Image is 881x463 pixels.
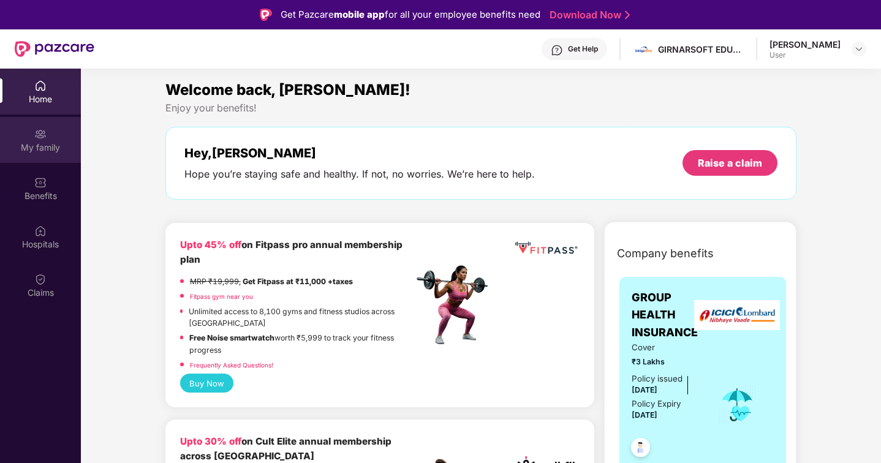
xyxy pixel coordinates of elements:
[413,262,499,348] img: fpp.png
[632,385,657,394] span: [DATE]
[260,9,272,21] img: Logo
[190,277,241,286] del: MRP ₹19,999,
[180,239,241,250] b: Upto 45% off
[632,341,701,354] span: Cover
[550,9,626,21] a: Download Now
[635,40,652,58] img: cd%20colored%20full%20logo%20(1).png
[34,225,47,237] img: svg+xml;base64,PHN2ZyBpZD0iSG9zcGl0YWxzIiB4bWxucz0iaHR0cDovL3d3dy53My5vcmcvMjAwMC9zdmciIHdpZHRoPS...
[698,156,762,170] div: Raise a claim
[180,435,391,462] b: on Cult Elite annual membership across [GEOGRAPHIC_DATA]
[189,306,413,329] p: Unlimited access to 8,100 gyms and fitness studios across [GEOGRAPHIC_DATA]
[769,39,841,50] div: [PERSON_NAME]
[34,128,47,140] img: svg+xml;base64,PHN2ZyB3aWR0aD0iMjAiIGhlaWdodD0iMjAiIHZpZXdCb3g9IjAgMCAyMCAyMCIgZmlsbD0ibm9uZSIgeG...
[165,102,797,115] div: Enjoy your benefits!
[165,81,410,99] span: Welcome back, [PERSON_NAME]!
[769,50,841,60] div: User
[184,146,535,160] div: Hey, [PERSON_NAME]
[551,44,563,56] img: svg+xml;base64,PHN2ZyBpZD0iSGVscC0zMngzMiIgeG1sbnM9Imh0dHA6Ly93d3cudzMub3JnLzIwMDAvc3ZnIiB3aWR0aD...
[632,410,657,420] span: [DATE]
[632,289,701,341] span: GROUP HEALTH INSURANCE
[854,44,864,54] img: svg+xml;base64,PHN2ZyBpZD0iRHJvcGRvd24tMzJ4MzIiIHhtbG5zPSJodHRwOi8vd3d3LnczLm9yZy8yMDAwL3N2ZyIgd2...
[513,238,580,258] img: fppp.png
[190,361,273,369] a: Frequently Asked Questions!
[243,277,353,286] strong: Get Fitpass at ₹11,000 +taxes
[15,41,94,57] img: New Pazcare Logo
[281,7,540,22] div: Get Pazcare for all your employee benefits need
[34,273,47,285] img: svg+xml;base64,PHN2ZyBpZD0iQ2xhaW0iIHhtbG5zPSJodHRwOi8vd3d3LnczLm9yZy8yMDAwL3N2ZyIgd2lkdGg9IjIwIi...
[632,397,681,410] div: Policy Expiry
[189,332,413,356] p: worth ₹5,999 to track your fitness progress
[334,9,385,20] strong: mobile app
[180,435,241,447] b: Upto 30% off
[34,80,47,92] img: svg+xml;base64,PHN2ZyBpZD0iSG9tZSIgeG1sbnM9Imh0dHA6Ly93d3cudzMub3JnLzIwMDAvc3ZnIiB3aWR0aD0iMjAiIG...
[180,239,403,265] b: on Fitpass pro annual membership plan
[189,333,274,342] strong: Free Noise smartwatch
[184,168,535,181] div: Hope you’re staying safe and healthy. If not, no worries. We’re here to help.
[568,44,598,54] div: Get Help
[617,245,714,262] span: Company benefits
[694,300,780,330] img: insurerLogo
[180,374,233,393] button: Buy Now
[658,43,744,55] div: GIRNARSOFT EDUCATION SERVICES PRIVATE LIMITED
[625,9,630,21] img: Stroke
[34,176,47,189] img: svg+xml;base64,PHN2ZyBpZD0iQmVuZWZpdHMiIHhtbG5zPSJodHRwOi8vd3d3LnczLm9yZy8yMDAwL3N2ZyIgd2lkdGg9Ij...
[632,372,682,385] div: Policy issued
[632,356,701,367] span: ₹3 Lakhs
[190,293,253,300] a: Fitpass gym near you
[717,385,757,425] img: icon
